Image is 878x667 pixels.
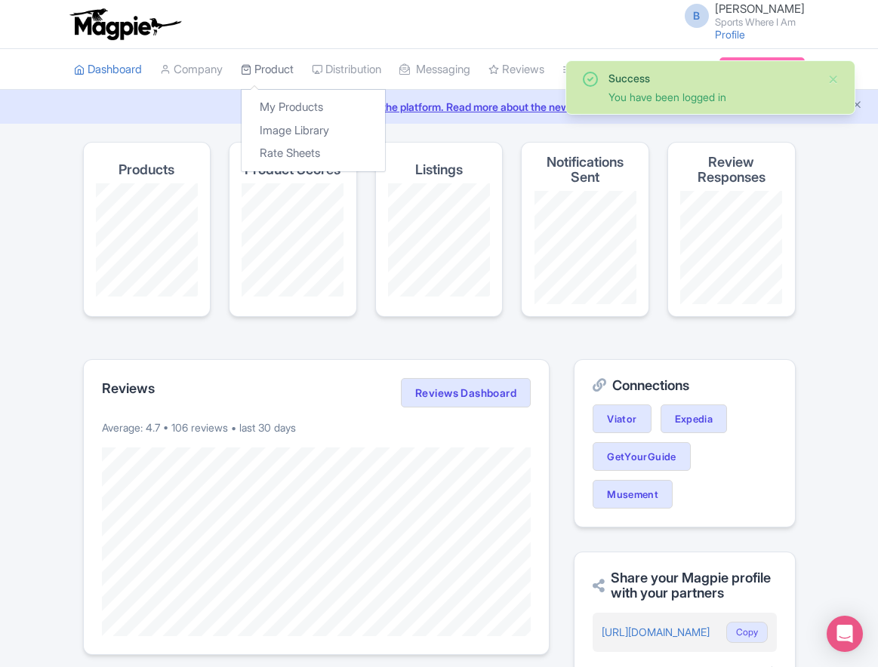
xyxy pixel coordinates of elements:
h4: Products [119,162,174,177]
div: Success [608,70,815,86]
h2: Share your Magpie profile with your partners [593,570,776,601]
h4: Notifications Sent [534,155,636,185]
a: Other [562,49,604,91]
a: Expedia [661,404,728,433]
a: My Products [242,96,385,119]
a: B [PERSON_NAME] Sports Where I Am [676,3,805,27]
h4: Listings [415,162,463,177]
a: Dashboard [74,49,142,91]
a: Product [241,49,294,91]
button: Copy [726,622,768,643]
button: Close [827,70,839,88]
h4: Product Scores [245,162,340,177]
a: Viator [593,404,651,433]
button: Close announcement [852,97,863,115]
a: Messaging [399,49,470,91]
small: Sports Where I Am [715,17,805,27]
a: Reviews [488,49,544,91]
h2: Reviews [102,381,155,396]
img: logo-ab69f6fb50320c5b225c76a69d11143b.png [66,8,183,41]
span: B [685,4,709,28]
a: [URL][DOMAIN_NAME] [602,626,710,638]
a: Distribution [312,49,381,91]
a: Reviews Dashboard [401,378,531,408]
a: GetYourGuide [593,442,691,471]
p: Average: 4.7 • 106 reviews • last 30 days [102,420,531,435]
a: Musement [593,480,673,509]
a: Rate Sheets [242,142,385,165]
h4: Review Responses [680,155,783,185]
a: Company [160,49,223,91]
a: Subscription [719,57,804,80]
a: We made some updates to the platform. Read more about the new layout [9,99,869,115]
div: Open Intercom Messenger [827,616,863,652]
span: [PERSON_NAME] [715,2,805,16]
h2: Connections [593,378,776,393]
div: You have been logged in [608,89,815,105]
a: Image Library [242,119,385,143]
a: Profile [715,28,745,41]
